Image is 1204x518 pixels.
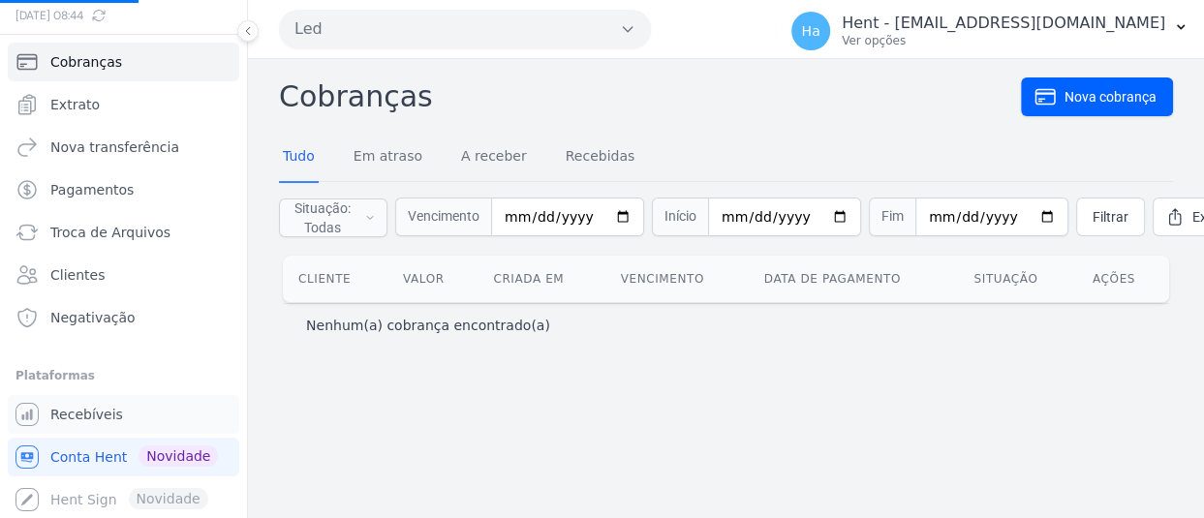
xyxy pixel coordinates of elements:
th: Valor [387,256,478,302]
button: Situação: Todas [279,198,387,237]
th: Ações [1077,256,1169,302]
th: Cliente [283,256,387,302]
a: Recebíveis [8,395,239,434]
a: Nova cobrança [1021,77,1173,116]
a: Tudo [279,133,319,183]
span: Vencimento [395,198,491,236]
span: Situação: Todas [292,198,354,237]
a: Nova transferência [8,128,239,167]
a: A receber [457,133,531,183]
a: Conta Hent Novidade [8,438,239,476]
a: Em atraso [350,133,426,183]
span: Novidade [139,445,218,467]
button: Led [279,10,651,48]
span: Nova cobrança [1065,87,1157,107]
span: Início [652,198,708,236]
span: Recebíveis [50,405,123,424]
div: Plataformas [15,364,232,387]
p: Hent - [EMAIL_ADDRESS][DOMAIN_NAME] [842,14,1165,33]
p: Nenhum(a) cobrança encontrado(a) [306,316,550,335]
span: Ha [801,24,819,38]
span: Filtrar [1093,207,1128,227]
span: Conta Hent [50,447,127,467]
a: Cobranças [8,43,239,81]
a: Negativação [8,298,239,337]
a: Troca de Arquivos [8,213,239,252]
a: Pagamentos [8,170,239,209]
a: Filtrar [1076,198,1145,236]
span: Nova transferência [50,137,179,157]
th: Data de pagamento [749,256,959,302]
span: [DATE] 08:44 [15,7,208,24]
span: Negativação [50,308,136,327]
span: Cobranças [50,52,122,72]
span: Extrato [50,95,100,114]
span: Troca de Arquivos [50,223,170,242]
a: Extrato [8,85,239,124]
p: Ver opções [842,33,1165,48]
button: Ha Hent - [EMAIL_ADDRESS][DOMAIN_NAME] Ver opções [776,4,1204,58]
span: Fim [869,198,915,236]
a: Recebidas [562,133,639,183]
a: Clientes [8,256,239,294]
span: Clientes [50,265,105,285]
th: Criada em [478,256,604,302]
span: Pagamentos [50,180,134,199]
h2: Cobranças [279,75,1021,118]
th: Vencimento [605,256,749,302]
th: Situação [958,256,1076,302]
